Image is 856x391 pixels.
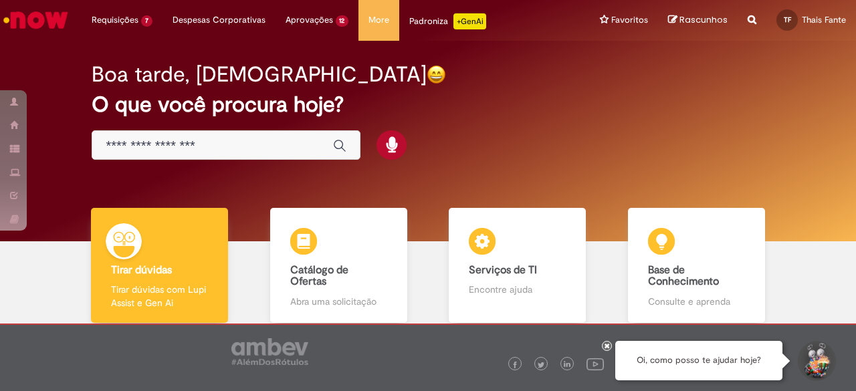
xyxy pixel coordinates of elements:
[607,208,786,323] a: Base de Conhecimento Consulte e aprenda
[796,341,836,381] button: Iniciar Conversa de Suporte
[111,283,208,309] p: Tirar dúvidas com Lupi Assist e Gen Ai
[679,13,728,26] span: Rascunhos
[586,355,604,372] img: logo_footer_youtube.png
[336,15,349,27] span: 12
[173,13,265,27] span: Despesas Corporativas
[368,13,389,27] span: More
[92,13,138,27] span: Requisições
[668,14,728,27] a: Rascunhos
[512,362,518,368] img: logo_footer_facebook.png
[427,65,446,84] img: happy-face.png
[92,93,764,116] h2: O que você procura hoje?
[802,14,846,25] span: Thais Fante
[538,362,544,368] img: logo_footer_twitter.png
[409,13,486,29] div: Padroniza
[615,341,782,380] div: Oi, como posso te ajudar hoje?
[290,295,387,308] p: Abra uma solicitação
[611,13,648,27] span: Favoritos
[286,13,333,27] span: Aprovações
[290,263,348,289] b: Catálogo de Ofertas
[141,15,152,27] span: 7
[249,208,429,323] a: Catálogo de Ofertas Abra uma solicitação
[648,263,719,289] b: Base de Conhecimento
[784,15,791,24] span: TF
[70,208,249,323] a: Tirar dúvidas Tirar dúvidas com Lupi Assist e Gen Ai
[469,283,566,296] p: Encontre ajuda
[111,263,172,277] b: Tirar dúvidas
[564,361,570,369] img: logo_footer_linkedin.png
[92,63,427,86] h2: Boa tarde, [DEMOGRAPHIC_DATA]
[469,263,537,277] b: Serviços de TI
[1,7,70,33] img: ServiceNow
[453,13,486,29] p: +GenAi
[428,208,607,323] a: Serviços de TI Encontre ajuda
[648,295,745,308] p: Consulte e aprenda
[231,338,308,365] img: logo_footer_ambev_rotulo_gray.png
